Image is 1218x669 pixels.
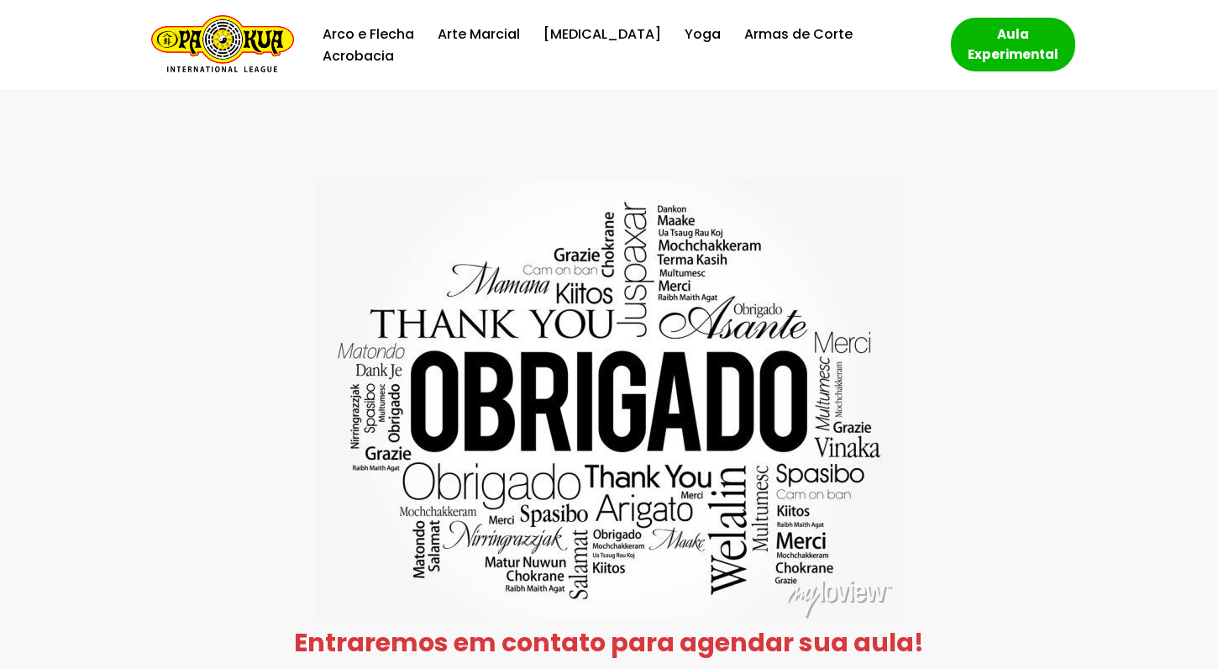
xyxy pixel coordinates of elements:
[951,18,1075,71] a: Aula Experimental
[319,23,926,67] div: Menu primário
[744,23,853,45] a: Armas de Corte
[143,15,294,75] a: Escola de Conhecimentos Orientais Pa-Kua Uma escola para toda família
[438,23,520,45] a: Arte Marcial
[685,23,721,45] a: Yoga
[294,624,924,661] strong: Entraremos em contato para agendar sua aula!
[323,45,394,67] a: Acrobacia
[323,23,414,45] a: Arco e Flecha
[543,23,661,45] a: [MEDICAL_DATA]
